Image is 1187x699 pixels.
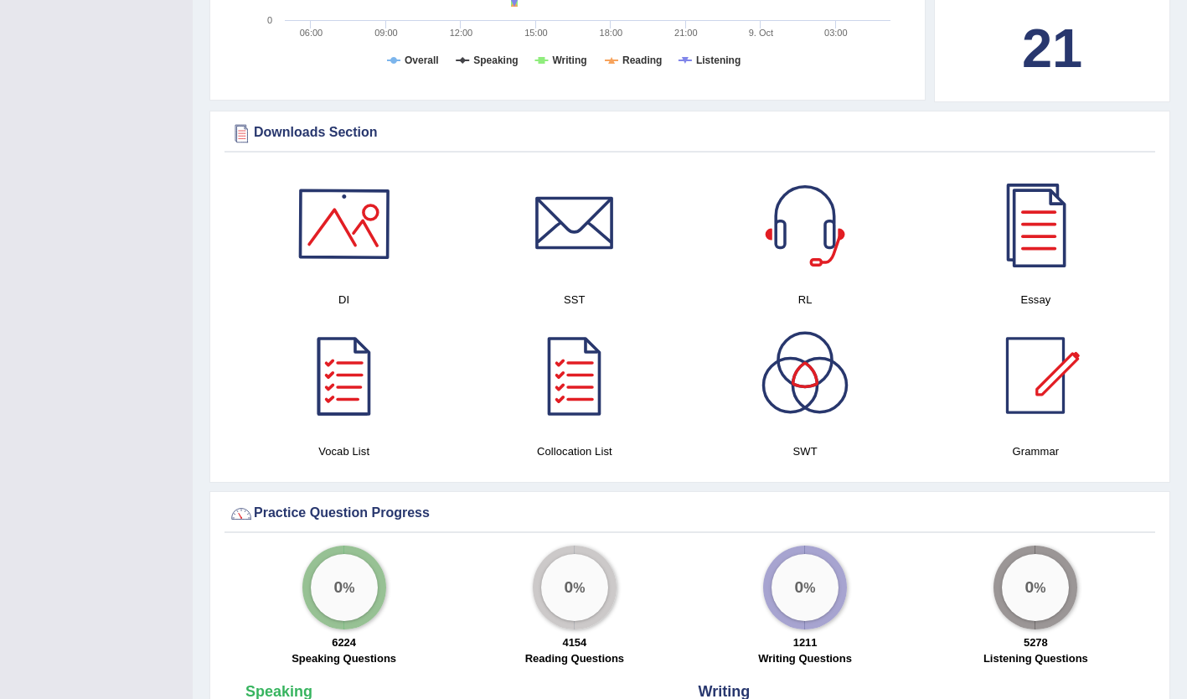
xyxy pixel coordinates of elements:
[311,554,378,621] div: %
[229,121,1151,146] div: Downloads Section
[929,443,1143,460] h4: Grammar
[525,650,624,666] label: Reading Questions
[699,291,912,308] h4: RL
[622,54,662,66] tspan: Reading
[929,291,1143,308] h4: Essay
[467,291,681,308] h4: SST
[772,554,839,621] div: %
[793,636,818,649] strong: 1211
[699,443,912,460] h4: SWT
[332,636,356,649] strong: 6224
[674,28,698,38] text: 21:00
[795,578,804,597] big: 0
[758,650,852,666] label: Writing Questions
[237,443,451,460] h4: Vocab List
[300,28,323,38] text: 06:00
[1024,636,1048,649] strong: 5278
[1025,578,1035,597] big: 0
[229,501,1151,526] div: Practice Question Progress
[1002,554,1069,621] div: %
[552,54,586,66] tspan: Writing
[824,28,848,38] text: 03:00
[267,15,272,25] text: 0
[1022,18,1082,79] b: 21
[333,578,343,597] big: 0
[983,650,1088,666] label: Listening Questions
[467,443,681,460] h4: Collocation List
[600,28,623,38] text: 18:00
[473,54,518,66] tspan: Speaking
[450,28,473,38] text: 12:00
[562,636,586,649] strong: 4154
[524,28,548,38] text: 15:00
[749,28,773,38] tspan: 9. Oct
[405,54,439,66] tspan: Overall
[374,28,398,38] text: 09:00
[541,554,608,621] div: %
[292,650,396,666] label: Speaking Questions
[696,54,741,66] tspan: Listening
[564,578,573,597] big: 0
[237,291,451,308] h4: DI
